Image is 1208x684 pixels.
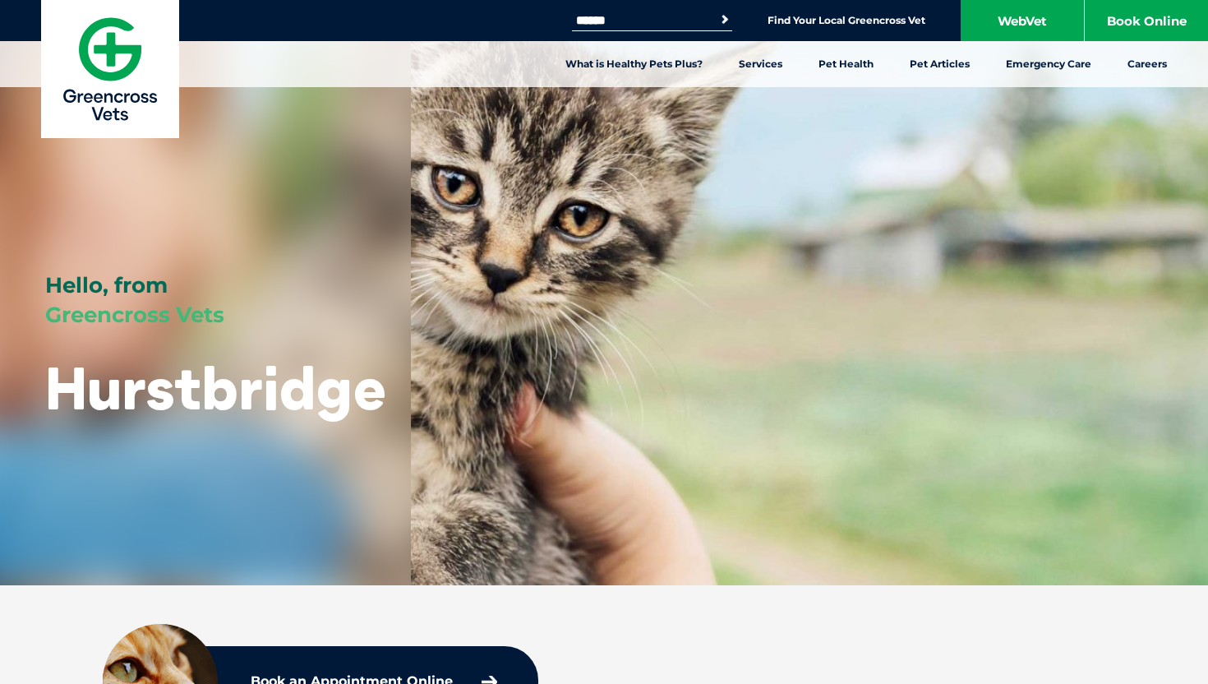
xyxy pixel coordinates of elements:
a: Careers [1109,41,1185,87]
a: Services [721,41,800,87]
h1: Hurstbridge [45,355,387,420]
a: Pet Articles [892,41,988,87]
span: Greencross Vets [45,302,224,328]
button: Search [717,12,733,28]
a: Find Your Local Greencross Vet [768,14,925,27]
a: Emergency Care [988,41,1109,87]
a: What is Healthy Pets Plus? [547,41,721,87]
span: Hello, from [45,272,168,298]
a: Pet Health [800,41,892,87]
